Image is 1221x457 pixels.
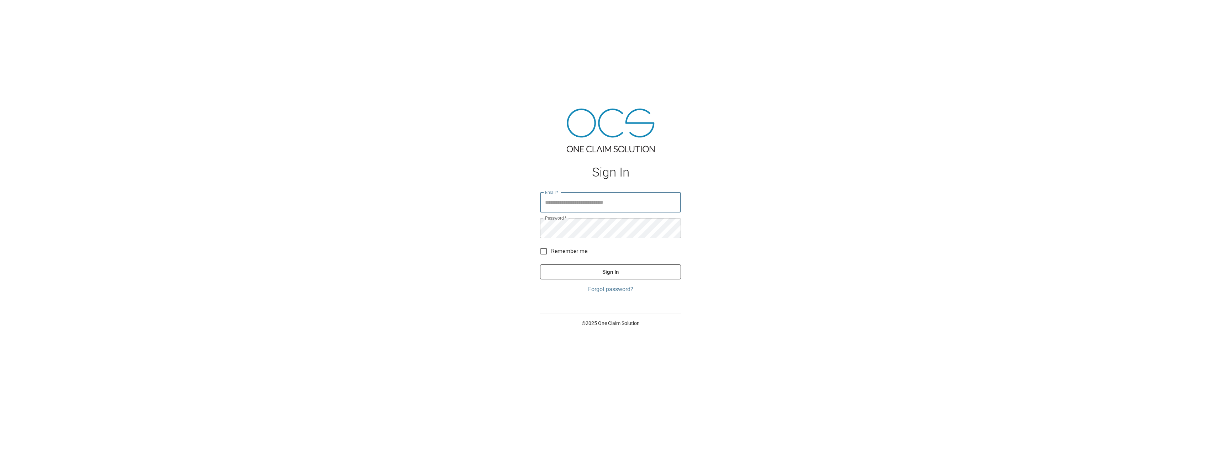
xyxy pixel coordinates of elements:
[567,109,655,152] img: ocs-logo-tra.png
[540,320,681,327] p: © 2025 One Claim Solution
[540,165,681,180] h1: Sign In
[545,215,566,221] label: Password
[540,285,681,294] a: Forgot password?
[9,4,37,19] img: ocs-logo-white-transparent.png
[540,264,681,279] button: Sign In
[545,189,559,195] label: Email
[551,247,587,256] span: Remember me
